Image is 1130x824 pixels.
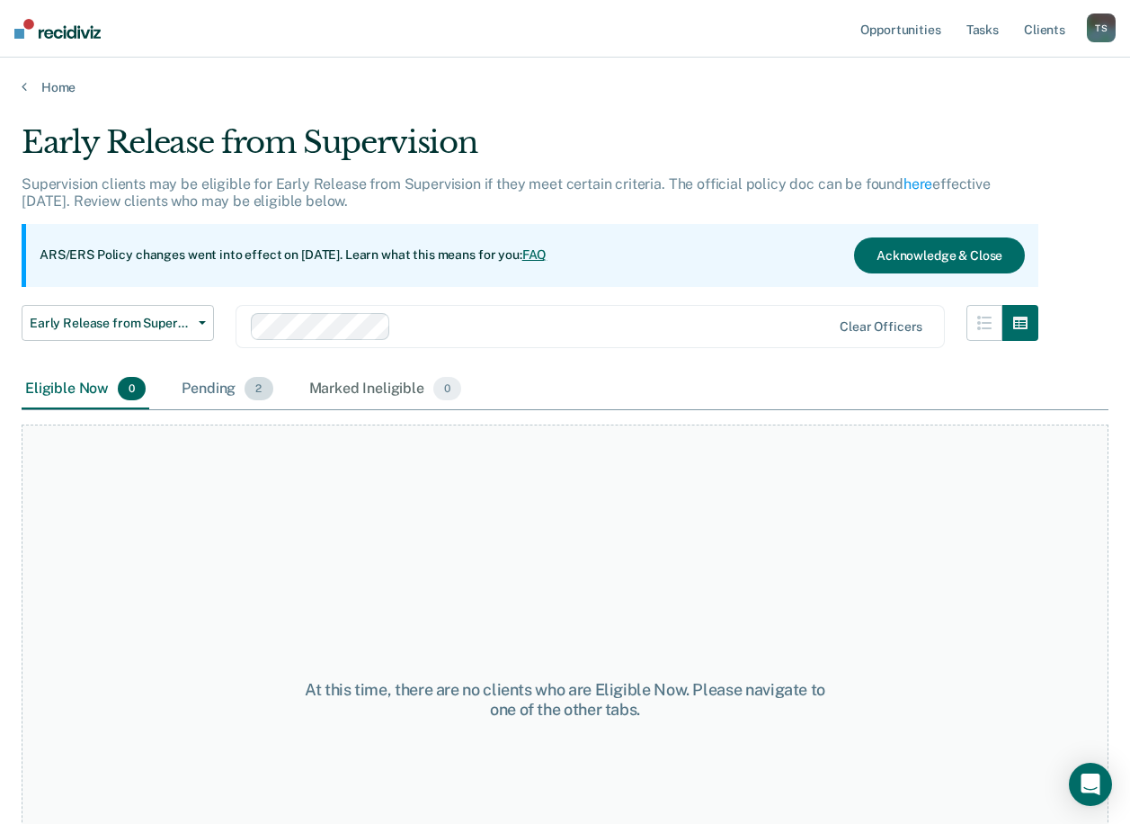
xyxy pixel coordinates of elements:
[854,237,1025,273] button: Acknowledge & Close
[1087,13,1116,42] button: TS
[22,370,149,409] div: Eligible Now0
[22,79,1108,95] a: Home
[40,246,547,264] p: ARS/ERS Policy changes went into effect on [DATE]. Learn what this means for you:
[30,316,191,331] span: Early Release from Supervision
[522,247,547,262] a: FAQ
[306,370,466,409] div: Marked Ineligible0
[245,377,272,400] span: 2
[22,124,1038,175] div: Early Release from Supervision
[22,175,991,210] p: Supervision clients may be eligible for Early Release from Supervision if they meet certain crite...
[14,19,101,39] img: Recidiviz
[294,680,837,719] div: At this time, there are no clients who are Eligible Now. Please navigate to one of the other tabs.
[1069,763,1112,806] div: Open Intercom Messenger
[433,377,461,400] span: 0
[178,370,276,409] div: Pending2
[1087,13,1116,42] div: T S
[840,319,922,335] div: Clear officers
[903,175,932,193] a: here
[118,377,146,400] span: 0
[22,305,214,341] button: Early Release from Supervision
